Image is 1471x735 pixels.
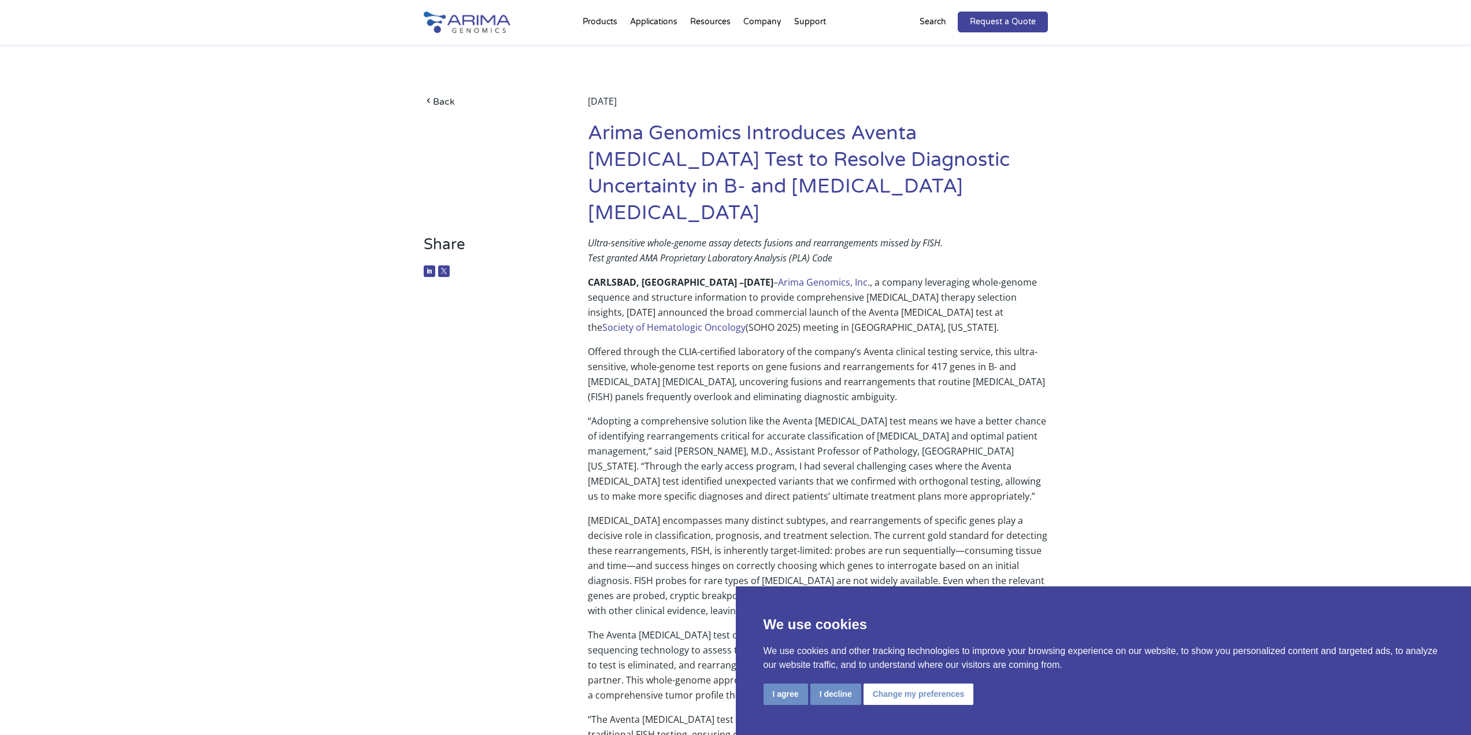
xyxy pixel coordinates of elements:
em: Test granted AMA Proprietary Laboratory Analysis (PLA) Code [588,252,832,264]
a: Request a Quote [958,12,1048,32]
img: Arima-Genomics-logo [424,12,510,33]
b: [DATE] [744,276,773,289]
p: “Adopting a comprehensive solution like the Aventa [MEDICAL_DATA] test means we have a better cha... [588,413,1047,513]
h3: Share [424,235,554,263]
a: Arima Genomics, Inc [778,276,868,289]
b: CARLSBAD, [GEOGRAPHIC_DATA] – [588,276,744,289]
p: – ., a company leveraging whole-genome sequence and structure information to provide comprehensiv... [588,275,1047,344]
a: Back [424,94,554,109]
em: Ultra-sensitive whole-genome assay detects fusions and rearrangements missed by FISH. [588,237,943,249]
p: We use cookies and other tracking technologies to improve your browsing experience on our website... [764,644,1444,672]
p: We use cookies [764,614,1444,635]
button: I decline [810,684,861,705]
p: Offered through the CLIA-certified laboratory of the company’s Aventa clinical testing service, t... [588,344,1047,413]
a: Society of Hematologic Oncology [602,321,746,334]
p: [MEDICAL_DATA] encompasses many distinct subtypes, and rearrangements of specific genes play a de... [588,513,1047,627]
button: Change my preferences [864,684,974,705]
p: Search [920,14,946,29]
div: [DATE] [588,94,1047,120]
h1: Arima Genomics Introduces Aventa [MEDICAL_DATA] Test to Resolve Diagnostic Uncertainty in B- and ... [588,120,1047,235]
button: I agree [764,684,808,705]
p: The Aventa [MEDICAL_DATA] test closes these gaps by leveraging Arima’s proximity-ligation DNA seq... [588,627,1047,712]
